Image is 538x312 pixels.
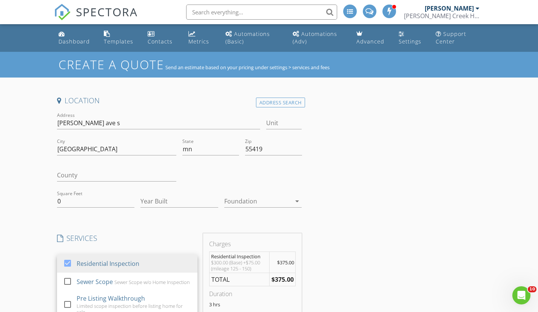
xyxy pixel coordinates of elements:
[528,286,536,292] span: 10
[76,4,138,20] span: SPECTORA
[222,27,284,49] a: Automations (Basic)
[57,96,302,106] h4: Location
[188,38,209,45] div: Metrics
[211,253,268,259] div: Residential Inspection
[145,27,179,49] a: Contacts
[54,4,71,20] img: The Best Home Inspection Software - Spectora
[277,259,294,266] span: $375.00
[436,30,466,45] div: Support Center
[271,275,294,284] strong: $375.00
[433,27,483,49] a: Support Center
[293,197,302,206] i: arrow_drop_down
[209,301,296,307] p: 3 hrs
[225,30,270,45] div: Automations (Basic)
[77,277,113,286] div: Sewer Scope
[55,27,95,49] a: Dashboard
[186,5,337,20] input: Search everything...
[114,279,190,285] div: Sewer Scope w/o Home Inspection
[59,38,90,45] div: Dashboard
[101,27,139,49] a: Templates
[77,294,145,303] div: Pre Listing Walkthrough
[209,239,296,248] div: Charges
[425,5,474,12] div: [PERSON_NAME]
[77,259,139,268] div: Residential Inspection
[104,38,133,45] div: Templates
[356,38,384,45] div: Advanced
[353,27,390,49] a: Advanced
[404,12,479,20] div: Sledge Creek Home Services LLC
[165,64,330,71] span: Send an estimate based on your pricing under settings > services and fees
[399,38,421,45] div: Settings
[293,30,337,45] div: Automations (Adv)
[256,98,305,108] div: Address Search
[57,233,197,243] h4: SERVICES
[185,27,216,49] a: Metrics
[211,259,268,272] div: $300.00 (Base) +$75.00 (mileage 125 - 150)
[209,289,296,298] div: Duration
[290,27,347,49] a: Automations (Advanced)
[512,286,530,304] iframe: Intercom live chat
[148,38,173,45] div: Contacts
[59,56,164,73] h1: Create a Quote
[210,273,269,286] td: TOTAL
[54,10,138,26] a: SPECTORA
[396,27,427,49] a: Settings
